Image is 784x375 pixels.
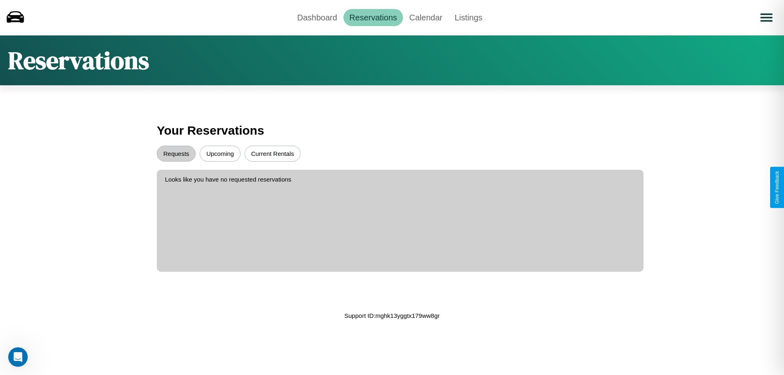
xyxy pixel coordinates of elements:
[8,44,149,77] h1: Reservations
[448,9,488,26] a: Listings
[343,9,403,26] a: Reservations
[157,146,196,162] button: Requests
[344,310,439,321] p: Support ID: mghk13yggtx179ww8gr
[774,171,780,204] div: Give Feedback
[165,174,635,185] p: Looks like you have no requested reservations
[245,146,301,162] button: Current Rentals
[403,9,448,26] a: Calendar
[755,6,778,29] button: Open menu
[157,120,627,142] h3: Your Reservations
[200,146,241,162] button: Upcoming
[291,9,343,26] a: Dashboard
[8,347,28,367] iframe: Intercom live chat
